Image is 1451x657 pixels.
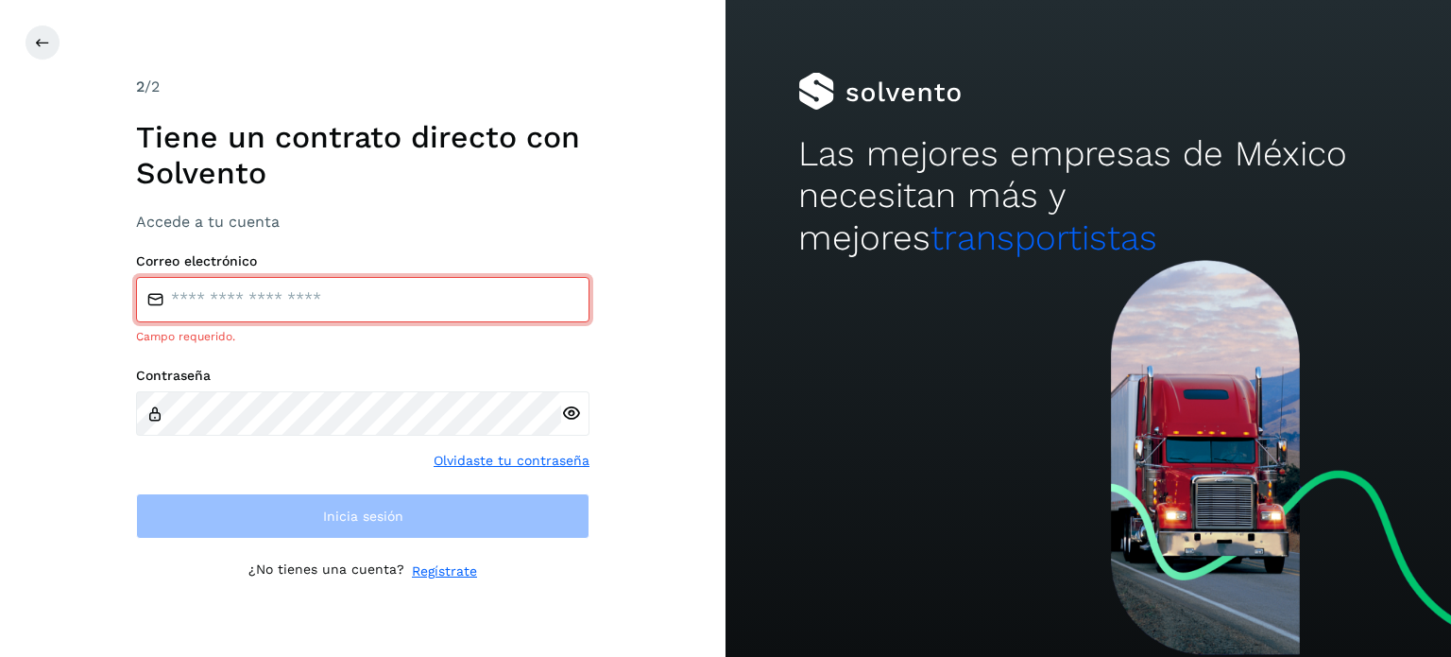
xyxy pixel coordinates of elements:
h1: Tiene un contrato directo con Solvento [136,119,589,192]
div: Campo requerido. [136,328,589,345]
label: Correo electrónico [136,253,589,269]
p: ¿No tienes una cuenta? [248,562,404,581]
span: Inicia sesión [323,510,403,523]
span: 2 [136,78,145,95]
a: Olvidaste tu contraseña [434,451,589,471]
a: Regístrate [412,562,477,581]
h2: Las mejores empresas de México necesitan más y mejores [798,133,1378,259]
div: /2 [136,76,589,98]
span: transportistas [930,217,1157,258]
label: Contraseña [136,368,589,384]
h3: Accede a tu cuenta [136,213,589,231]
button: Inicia sesión [136,493,589,539]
